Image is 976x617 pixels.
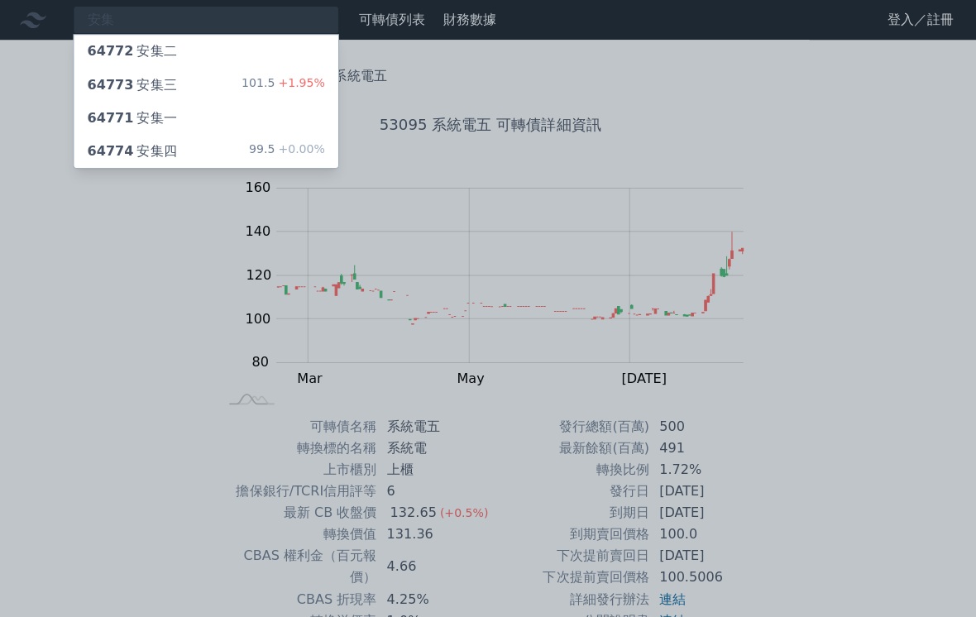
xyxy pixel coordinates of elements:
[87,41,176,61] div: 安集二
[74,35,337,68] a: 64772安集二
[87,109,133,125] span: 64771
[274,75,323,88] span: +1.95%
[87,108,176,127] div: 安集一
[87,74,176,94] div: 安集三
[87,43,133,59] span: 64772
[87,76,133,92] span: 64773
[274,141,323,155] span: +0.00%
[241,74,323,94] div: 101.5
[74,134,337,167] a: 64774安集四 99.5+0.00%
[87,142,133,158] span: 64774
[248,141,323,160] div: 99.5
[74,68,337,101] a: 64773安集三 101.5+1.95%
[87,141,176,160] div: 安集四
[74,101,337,134] a: 64771安集一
